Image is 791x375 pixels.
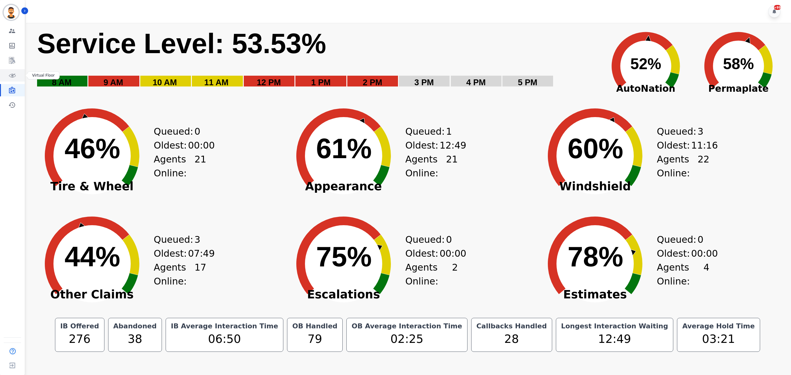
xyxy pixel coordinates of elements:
[657,138,703,152] div: Oldest:
[316,241,372,272] text: 75%
[692,82,785,95] span: Permaplate
[257,78,281,87] text: 12 PM
[405,260,458,288] div: Agents Online:
[194,152,206,180] span: 21
[568,241,623,272] text: 78%
[681,322,756,331] div: Average Hold Time
[153,78,177,87] text: 10 AM
[154,233,200,246] div: Queued:
[59,322,100,331] div: IB Offered
[533,183,657,190] span: Windshield
[52,78,72,87] text: 8 AM
[599,82,692,95] span: AutoNation
[154,246,200,260] div: Oldest:
[405,138,452,152] div: Oldest:
[282,183,405,190] span: Appearance
[475,322,548,331] div: Callbacks Handled
[723,55,754,73] text: 58%
[681,331,756,348] div: 03:21
[774,5,781,10] div: +99
[30,292,154,298] span: Other Claims
[452,260,458,288] span: 2
[405,246,452,260] div: Oldest:
[405,152,458,180] div: Agents Online:
[350,331,463,348] div: 02:25
[691,246,718,260] span: 00:00
[154,124,200,138] div: Queued:
[291,331,339,348] div: 79
[194,260,206,288] span: 17
[37,28,326,59] text: Service Level: 53.53%
[36,27,596,96] svg: Service Level: 0%
[446,124,452,138] span: 1
[154,260,206,288] div: Agents Online:
[170,331,279,348] div: 06:50
[59,331,100,348] div: 276
[188,138,215,152] span: 00:00
[466,78,486,87] text: 4 PM
[560,322,670,331] div: Longest Interaction Waiting
[657,233,703,246] div: Queued:
[65,133,120,164] text: 46%
[446,152,458,180] span: 21
[414,78,434,87] text: 3 PM
[282,292,405,298] span: Escalations
[560,331,670,348] div: 12:49
[533,292,657,298] span: Estimates
[440,246,466,260] span: 00:00
[704,260,709,288] span: 4
[194,233,200,246] span: 3
[104,78,123,87] text: 9 AM
[363,78,382,87] text: 2 PM
[630,55,661,73] text: 52%
[291,322,339,331] div: OB Handled
[112,322,158,331] div: Abandoned
[440,138,466,152] span: 12:49
[518,78,537,87] text: 5 PM
[4,5,19,20] img: Bordered avatar
[170,322,279,331] div: IB Average Interaction Time
[657,260,709,288] div: Agents Online:
[657,152,709,180] div: Agents Online:
[204,78,229,87] text: 11 AM
[316,133,372,164] text: 61%
[446,233,452,246] span: 0
[698,233,704,246] span: 0
[188,246,215,260] span: 07:49
[657,124,703,138] div: Queued:
[691,138,718,152] span: 11:16
[154,152,206,180] div: Agents Online:
[30,183,154,190] span: Tire & Wheel
[154,138,200,152] div: Oldest:
[657,246,703,260] div: Oldest:
[568,133,623,164] text: 60%
[698,152,709,180] span: 22
[405,233,452,246] div: Queued:
[350,322,463,331] div: OB Average Interaction Time
[475,331,548,348] div: 28
[311,78,331,87] text: 1 PM
[698,124,704,138] span: 3
[405,124,452,138] div: Queued:
[194,124,200,138] span: 0
[112,331,158,348] div: 38
[65,241,120,272] text: 44%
